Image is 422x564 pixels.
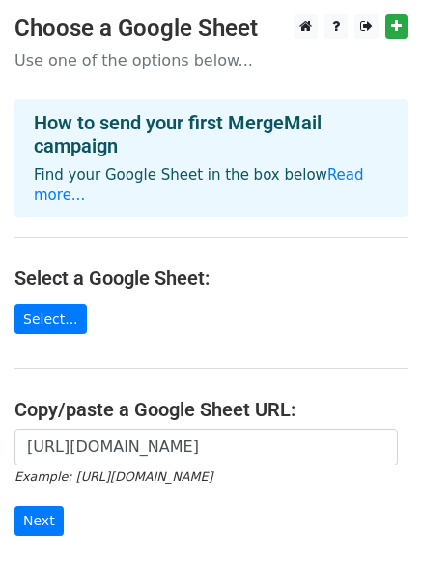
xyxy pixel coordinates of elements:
[14,50,408,70] p: Use one of the options below...
[14,304,87,334] a: Select...
[14,14,408,42] h3: Choose a Google Sheet
[14,429,398,465] input: Paste your Google Sheet URL here
[34,166,364,204] a: Read more...
[14,469,212,484] small: Example: [URL][DOMAIN_NAME]
[14,267,408,290] h4: Select a Google Sheet:
[34,111,388,157] h4: How to send your first MergeMail campaign
[14,506,64,536] input: Next
[14,398,408,421] h4: Copy/paste a Google Sheet URL:
[34,165,388,206] p: Find your Google Sheet in the box below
